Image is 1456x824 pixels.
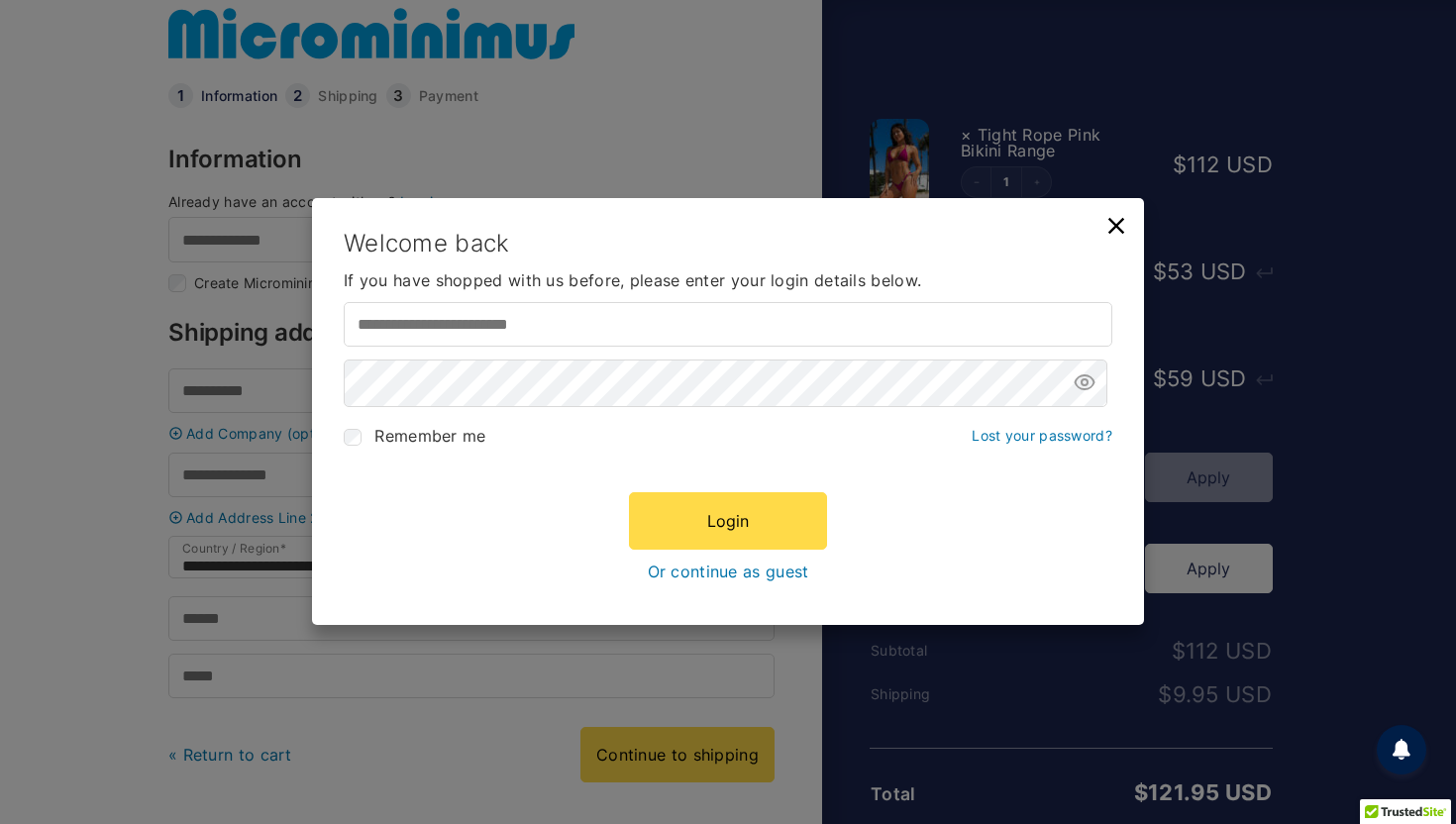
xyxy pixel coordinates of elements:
[629,492,827,550] button: Login
[344,429,362,447] input: Remember me
[374,427,485,447] span: Remember me
[344,230,1112,257] h3: Welcome back
[648,563,809,580] a: Or continue as guest
[972,428,1112,445] a: Lost your password?
[344,270,921,290] span: If you have shopped with us before, please enter your login details below.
